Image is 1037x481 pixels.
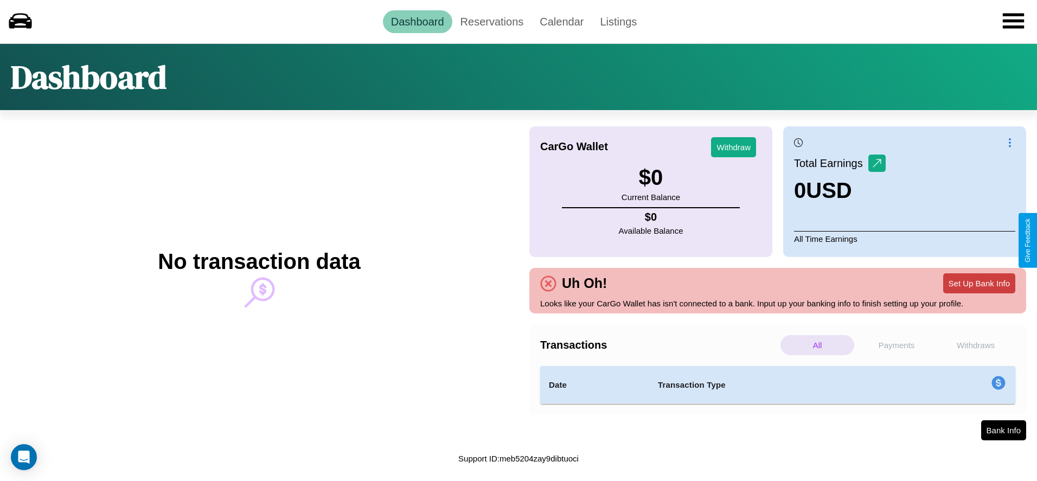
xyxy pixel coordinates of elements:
[711,137,756,157] button: Withdraw
[943,273,1015,293] button: Set Up Bank Info
[1024,219,1032,262] div: Give Feedback
[556,275,612,291] h4: Uh Oh!
[619,211,683,223] h4: $ 0
[592,10,645,33] a: Listings
[11,444,37,470] div: Open Intercom Messenger
[540,366,1015,404] table: simple table
[794,178,886,203] h3: 0 USD
[860,335,933,355] p: Payments
[549,379,641,392] h4: Date
[383,10,452,33] a: Dashboard
[619,223,683,238] p: Available Balance
[158,249,360,274] h2: No transaction data
[939,335,1013,355] p: Withdraws
[540,140,608,153] h4: CarGo Wallet
[11,55,167,99] h1: Dashboard
[622,190,680,204] p: Current Balance
[794,231,1015,246] p: All Time Earnings
[458,451,579,466] p: Support ID: meb5204zay9dibtuoci
[794,153,868,173] p: Total Earnings
[981,420,1026,440] button: Bank Info
[452,10,532,33] a: Reservations
[622,165,680,190] h3: $ 0
[540,339,778,351] h4: Transactions
[540,296,1015,311] p: Looks like your CarGo Wallet has isn't connected to a bank. Input up your banking info to finish ...
[532,10,592,33] a: Calendar
[780,335,854,355] p: All
[658,379,903,392] h4: Transaction Type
